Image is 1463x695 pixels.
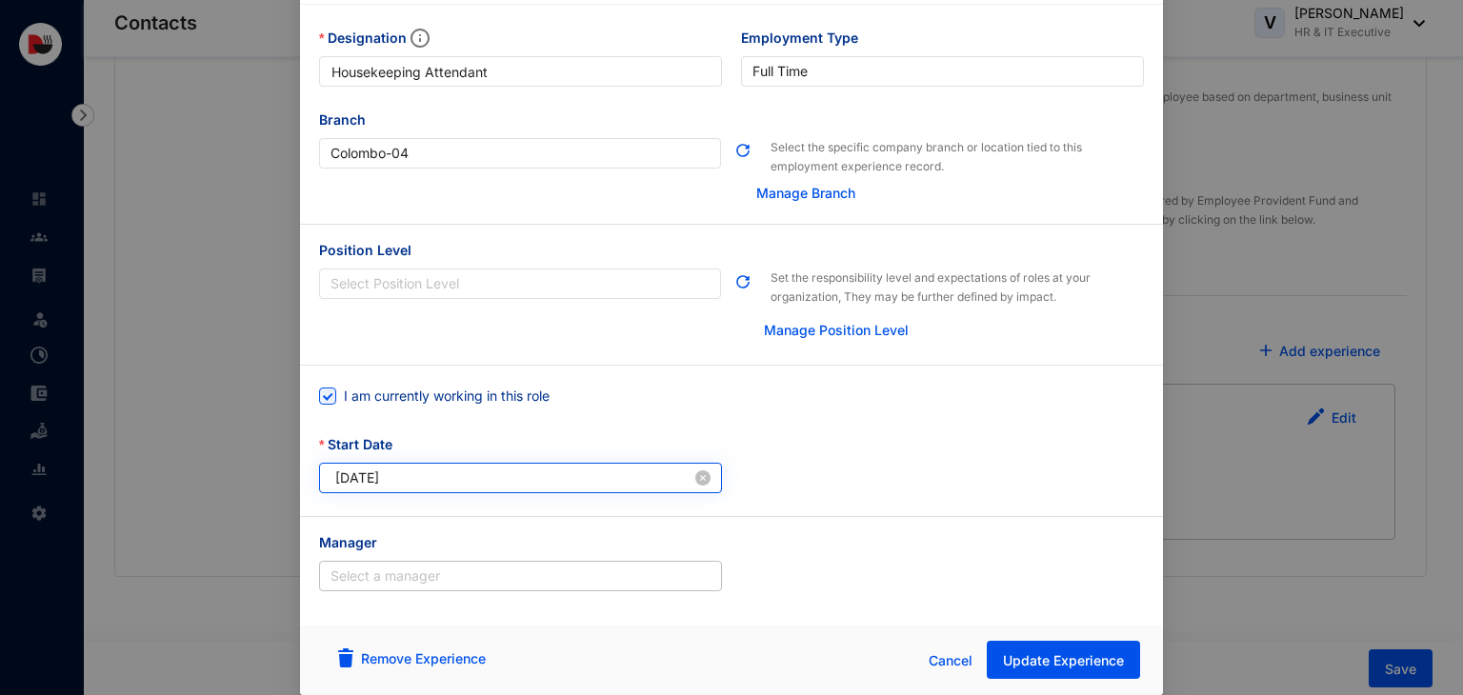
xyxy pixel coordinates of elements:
a: Manage Position Level [764,322,909,338]
a: Remove Experience [361,650,486,666]
img: info.ad751165ce926853d1d36026adaaebbf.svg [411,29,430,48]
input: Position Level [331,269,710,298]
label: Manager [319,532,391,553]
button: Cancel [914,642,987,680]
input: Start Date [335,467,691,488]
label: Start Date [319,434,406,455]
p: Select the specific company branch or location tied to this employment experience record. [771,109,1144,176]
label: Branch [319,109,379,130]
label: Designation [319,28,443,49]
a: Manage Branch [756,185,855,201]
span: Full Time [752,57,1132,86]
img: remove-blue.bdd67adf54f9d48671447918ea3a8de5.svg [338,648,353,667]
span: Cancel [929,650,972,671]
input: Designation [319,56,722,87]
button: Manage Branch [733,178,871,208]
span: Colombo-04 [331,139,710,168]
span: I am currently working in this role [336,386,557,407]
span: Update Experience [1003,651,1124,670]
span: close-circle [695,470,711,486]
p: Set the responsibility level and expectations of roles at your organization, They may be further ... [771,240,1144,307]
button: Remove Experience [323,641,501,679]
label: Employment Type [741,28,872,49]
img: refresh.b68668e54cb7347e6ac91cb2cb09fc4e.svg [734,273,752,290]
button: Manage Position Level [755,311,910,349]
img: refresh.b68668e54cb7347e6ac91cb2cb09fc4e.svg [734,142,752,159]
button: Update Experience [987,641,1140,679]
label: Position Level [319,240,425,261]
